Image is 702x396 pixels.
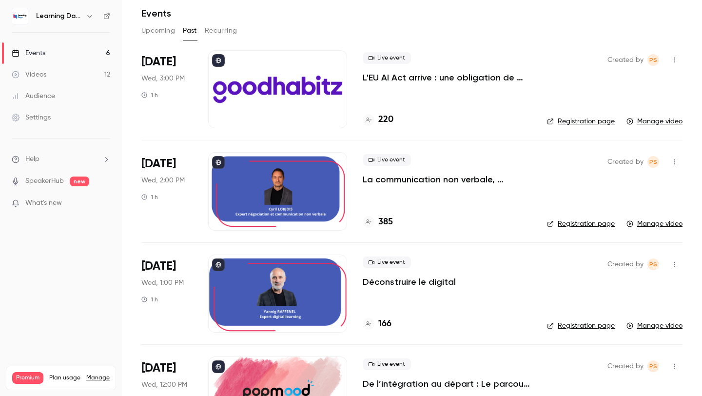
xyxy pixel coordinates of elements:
[607,156,643,168] span: Created by
[363,378,531,390] a: De l’intégration au départ : Le parcours collaborateur comme moteur de fidélité et de performance
[12,70,46,79] div: Videos
[25,154,39,164] span: Help
[363,52,411,64] span: Live event
[649,258,657,270] span: PS
[547,321,615,331] a: Registration page
[98,199,110,208] iframe: Noticeable Trigger
[49,374,80,382] span: Plan usage
[626,321,682,331] a: Manage video
[363,317,391,331] a: 166
[378,216,393,229] h4: 385
[141,193,158,201] div: 1 h
[183,23,197,39] button: Past
[12,113,51,122] div: Settings
[141,278,184,288] span: Wed, 1:00 PM
[363,216,393,229] a: 385
[141,50,193,128] div: Oct 8 Wed, 3:00 PM (Europe/Paris)
[12,48,45,58] div: Events
[647,54,659,66] span: Prad Selvarajah
[141,74,185,83] span: Wed, 3:00 PM
[607,360,643,372] span: Created by
[547,117,615,126] a: Registration page
[378,113,393,126] h4: 220
[141,296,158,303] div: 1 h
[363,358,411,370] span: Live event
[141,54,176,70] span: [DATE]
[141,156,176,172] span: [DATE]
[141,258,176,274] span: [DATE]
[363,72,531,83] a: L'EU AI Act arrive : une obligation de formation… et une opportunité stratégique pour votre entre...
[547,219,615,229] a: Registration page
[141,7,171,19] h1: Events
[141,152,193,230] div: Oct 8 Wed, 2:00 PM (Europe/Paris)
[363,257,411,268] span: Live event
[12,91,55,101] div: Audience
[141,91,158,99] div: 1 h
[626,117,682,126] a: Manage video
[70,177,89,186] span: new
[649,156,657,168] span: PS
[86,374,110,382] a: Manage
[363,113,393,126] a: 220
[205,23,237,39] button: Recurring
[12,8,28,24] img: Learning Days
[607,258,643,270] span: Created by
[141,23,175,39] button: Upcoming
[141,255,193,333] div: Oct 8 Wed, 1:00 PM (Europe/Paris)
[647,360,659,372] span: Prad Selvarajah
[36,11,82,21] h6: Learning Days
[607,54,643,66] span: Created by
[626,219,682,229] a: Manage video
[363,174,531,185] a: La communication non verbale, comprendre au delà des mots pour installer la confiance
[25,198,62,208] span: What's new
[649,54,657,66] span: PS
[378,317,391,331] h4: 166
[647,258,659,270] span: Prad Selvarajah
[363,154,411,166] span: Live event
[141,360,176,376] span: [DATE]
[363,276,456,288] a: Déconstruire le digital
[647,156,659,168] span: Prad Selvarajah
[141,176,185,185] span: Wed, 2:00 PM
[25,176,64,186] a: SpeakerHub
[12,372,43,384] span: Premium
[141,380,187,390] span: Wed, 12:00 PM
[12,154,110,164] li: help-dropdown-opener
[649,360,657,372] span: PS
